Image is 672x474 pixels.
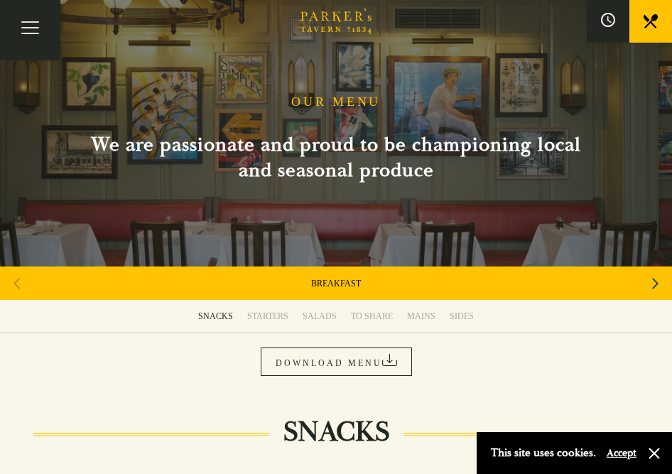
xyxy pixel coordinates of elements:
div: STARTERS [247,311,288,322]
a: BREAKFAST [311,278,361,289]
a: TO SHARE [344,300,400,333]
a: SIDES [443,300,481,333]
a: MAINS [400,300,443,333]
div: MAINS [407,311,435,322]
button: Accept [607,446,636,460]
div: Next slide [646,268,665,299]
div: SIDES [450,311,474,322]
div: SALADS [303,311,337,322]
a: SALADS [296,300,344,333]
h1: OUR MENU [291,95,381,110]
a: STARTERS [240,300,296,333]
p: This site uses cookies. [491,443,596,463]
h2: SNACKS [269,415,403,449]
h2: We are passionate and proud to be championing local and seasonal produce [73,132,599,183]
a: SNACKS [191,300,240,333]
button: Close and accept [647,446,661,460]
div: TO SHARE [351,311,393,322]
div: SNACKS [198,311,233,322]
a: DOWNLOAD MENU [261,348,412,376]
